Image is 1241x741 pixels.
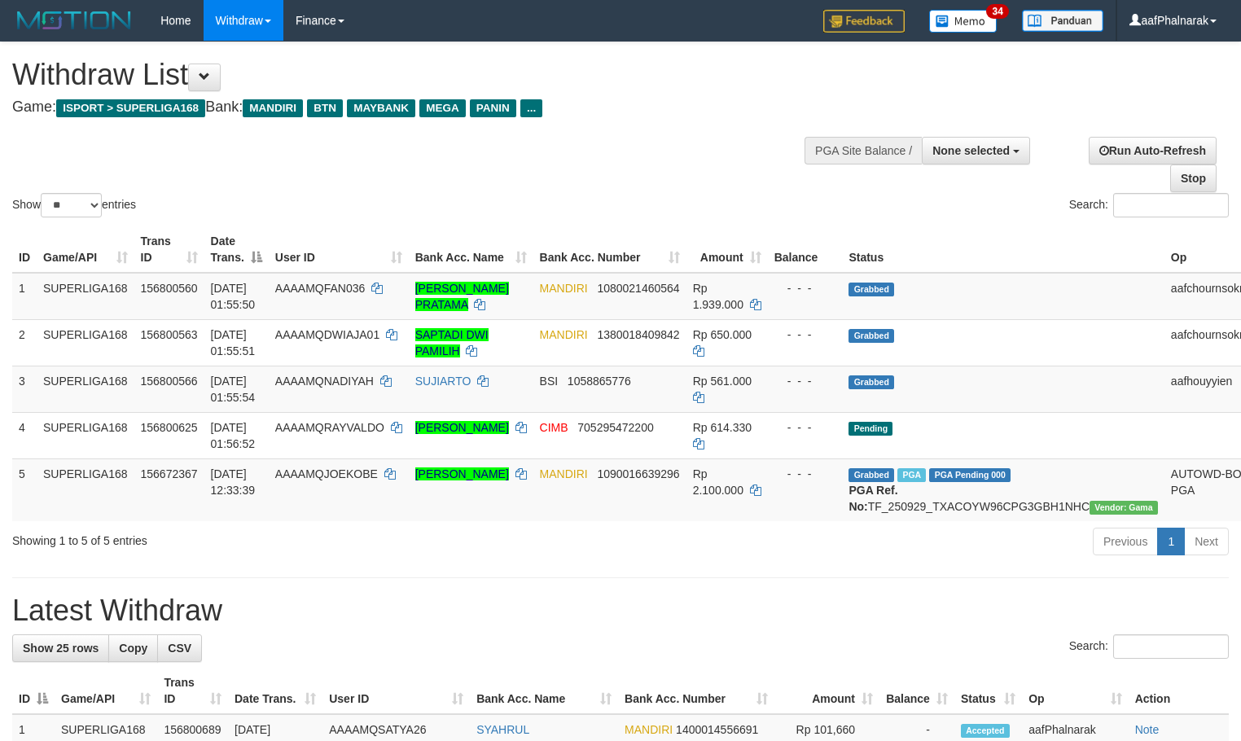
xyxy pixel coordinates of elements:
th: Status [842,226,1164,273]
div: Showing 1 to 5 of 5 entries [12,526,505,549]
button: None selected [922,137,1030,164]
td: 2 [12,319,37,366]
input: Search: [1113,193,1229,217]
span: Copy [119,642,147,655]
th: Trans ID: activate to sort column ascending [134,226,204,273]
span: 156800566 [141,375,198,388]
span: 34 [986,4,1008,19]
span: [DATE] 01:56:52 [211,421,256,450]
span: Grabbed [849,283,894,296]
span: BSI [540,375,559,388]
span: [DATE] 01:55:51 [211,328,256,357]
th: Amount: activate to sort column ascending [774,668,879,714]
th: Op: activate to sort column ascending [1022,668,1128,714]
span: Pending [849,422,892,436]
span: Accepted [961,724,1010,738]
span: CSV [168,642,191,655]
span: AAAAMQRAYVALDO [275,421,384,434]
th: Date Trans.: activate to sort column descending [204,226,269,273]
th: Bank Acc. Number: activate to sort column ascending [533,226,686,273]
input: Search: [1113,634,1229,659]
h4: Game: Bank: [12,99,811,116]
img: Button%20Memo.svg [929,10,998,33]
span: Rp 2.100.000 [693,467,743,497]
div: - - - [774,327,836,343]
th: Bank Acc. Name: activate to sort column ascending [409,226,533,273]
td: SUPERLIGA168 [37,412,134,458]
td: 5 [12,458,37,521]
th: Bank Acc. Name: activate to sort column ascending [470,668,618,714]
b: PGA Ref. No: [849,484,897,513]
span: MEGA [419,99,466,117]
td: 4 [12,412,37,458]
th: ID [12,226,37,273]
span: Grabbed [849,375,894,389]
a: CSV [157,634,202,662]
td: SUPERLIGA168 [37,458,134,521]
span: ... [520,99,542,117]
div: - - - [774,280,836,296]
span: 156800563 [141,328,198,341]
span: AAAAMQFAN036 [275,282,366,295]
th: Date Trans.: activate to sort column ascending [228,668,322,714]
div: - - - [774,419,836,436]
span: Copy 1090016639296 to clipboard [597,467,679,480]
span: Copy 1058865776 to clipboard [568,375,631,388]
div: PGA Site Balance / [805,137,922,164]
img: panduan.png [1022,10,1103,32]
td: SUPERLIGA168 [37,366,134,412]
a: Note [1135,723,1160,736]
a: Stop [1170,164,1217,192]
span: Rp 650.000 [693,328,752,341]
img: Feedback.jpg [823,10,905,33]
td: SUPERLIGA168 [37,319,134,366]
select: Showentries [41,193,102,217]
span: AAAAMQNADIYAH [275,375,374,388]
span: Grabbed [849,329,894,343]
th: Game/API: activate to sort column ascending [37,226,134,273]
a: Next [1184,528,1229,555]
span: ISPORT > SUPERLIGA168 [56,99,205,117]
div: - - - [774,466,836,482]
th: User ID: activate to sort column ascending [322,668,470,714]
span: Vendor URL: https://trx31.1velocity.biz [1090,501,1158,515]
a: Copy [108,634,158,662]
span: Rp 1.939.000 [693,282,743,311]
th: Game/API: activate to sort column ascending [55,668,157,714]
span: [DATE] 12:33:39 [211,467,256,497]
a: Previous [1093,528,1158,555]
span: None selected [932,144,1010,157]
span: MANDIRI [625,723,673,736]
a: [PERSON_NAME] PRATAMA [415,282,509,311]
th: Bank Acc. Number: activate to sort column ascending [618,668,774,714]
span: MANDIRI [243,99,303,117]
span: AAAAMQDWIAJA01 [275,328,379,341]
a: Run Auto-Refresh [1089,137,1217,164]
th: ID: activate to sort column descending [12,668,55,714]
td: TF_250929_TXACOYW96CPG3GBH1NHC [842,458,1164,521]
span: MANDIRI [540,467,588,480]
span: 156672367 [141,467,198,480]
span: AAAAMQJOEKOBE [275,467,378,480]
a: SUJIARTO [415,375,471,388]
span: Copy 1080021460564 to clipboard [597,282,679,295]
span: PGA Pending [929,468,1011,482]
span: Show 25 rows [23,642,99,655]
label: Search: [1069,634,1229,659]
h1: Withdraw List [12,59,811,91]
span: Copy 705295472200 to clipboard [577,421,653,434]
span: MANDIRI [540,328,588,341]
th: Action [1129,668,1229,714]
span: [DATE] 01:55:50 [211,282,256,311]
a: 1 [1157,528,1185,555]
span: MAYBANK [347,99,415,117]
span: Grabbed [849,468,894,482]
a: Show 25 rows [12,634,109,662]
label: Show entries [12,193,136,217]
span: BTN [307,99,343,117]
span: Rp 614.330 [693,421,752,434]
span: PANIN [470,99,516,117]
th: Trans ID: activate to sort column ascending [157,668,228,714]
td: 1 [12,273,37,320]
div: - - - [774,373,836,389]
